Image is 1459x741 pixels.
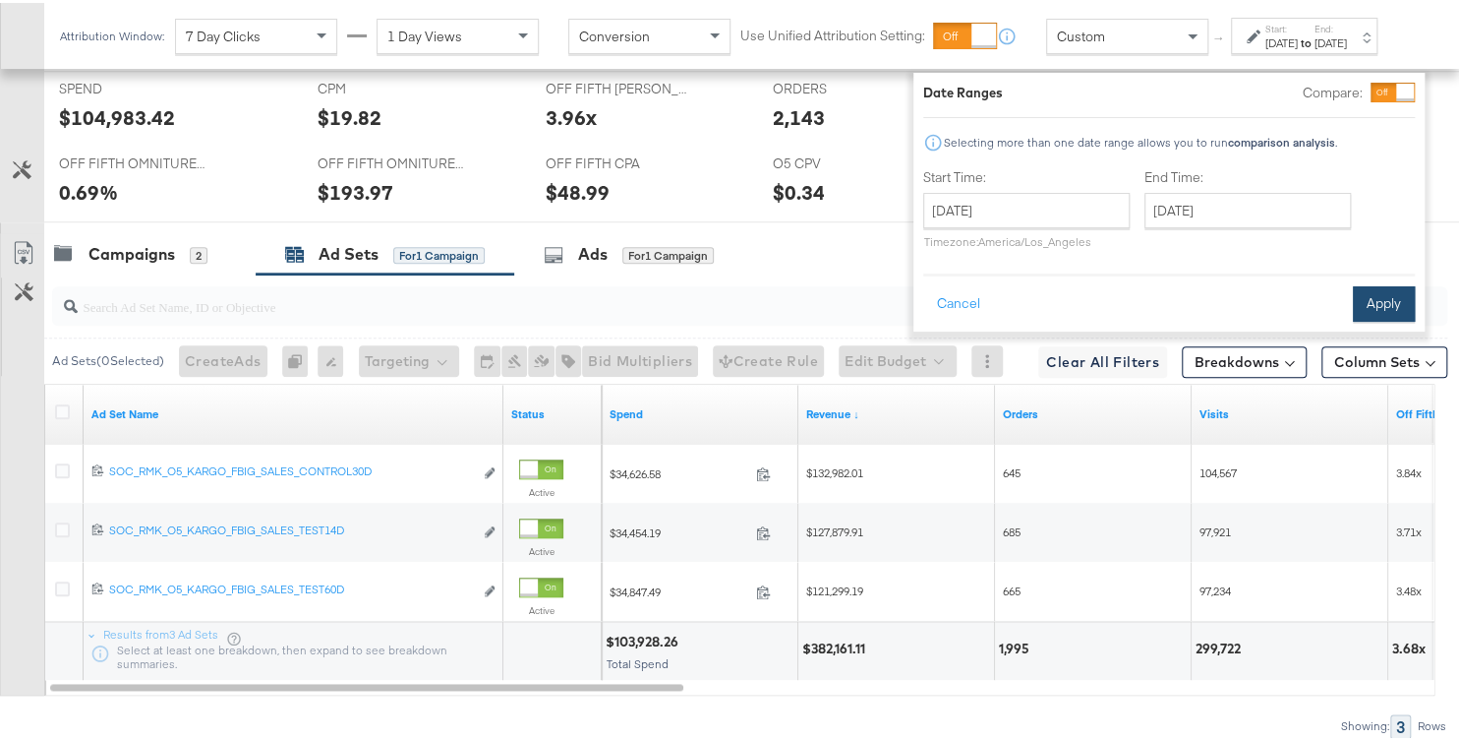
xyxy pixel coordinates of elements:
div: 2,143 [773,100,825,129]
div: [DATE] [1314,32,1347,48]
div: Attribution Window: [59,27,165,40]
span: CPM [318,77,465,95]
div: 0.69% [59,175,118,204]
label: Use Unified Attribution Setting: [740,24,925,42]
div: Showing: [1340,716,1390,730]
span: 685 [1003,522,1021,536]
div: $48.99 [546,175,610,204]
button: Apply [1353,283,1415,319]
div: for 1 Campaign [393,244,485,262]
input: Search Ad Set Name, ID or Objective [78,277,1322,315]
span: OFF FIFTH CPA [546,152,693,170]
div: SOC_RMK_O5_KARGO_FBIG_SALES_TEST60D [109,579,473,594]
div: $19.82 [318,100,381,129]
span: 3.48x [1396,581,1422,595]
div: Ads [578,240,608,263]
div: 299,722 [1196,637,1247,655]
span: OFF FIFTH OMNITURE CVR [59,152,206,170]
a: Omniture Orders [1003,403,1184,419]
div: SOC_RMK_O5_KARGO_FBIG_SALES_TEST14D [109,520,473,535]
div: 3 [1390,711,1411,736]
a: Your Ad Set name. [91,403,496,419]
span: 7 Day Clicks [186,25,261,42]
div: SOC_RMK_O5_KARGO_FBIG_SALES_CONTROL30D [109,461,473,476]
strong: comparison analysis [1228,132,1335,147]
span: Conversion [579,25,650,42]
span: Clear All Filters [1046,347,1159,372]
button: Clear All Filters [1038,343,1167,375]
div: $193.97 [318,175,393,204]
div: Ad Sets [319,240,379,263]
span: 3.71x [1396,522,1422,536]
div: for 1 Campaign [622,244,714,262]
div: Ad Sets ( 0 Selected) [52,349,164,367]
span: 97,921 [1199,522,1231,536]
div: Rows [1417,716,1447,730]
span: ↑ [1210,33,1229,40]
span: $127,879.91 [806,522,863,536]
div: $104,983.42 [59,100,175,129]
a: SOC_RMK_O5_KARGO_FBIG_SALES_TEST14D [109,520,473,540]
a: The total amount spent to date. [610,403,790,419]
div: Campaigns [88,240,175,263]
span: SPEND [59,77,206,95]
span: 645 [1003,463,1021,477]
strong: to [1298,32,1314,47]
span: 1 Day Views [387,25,462,42]
label: Start Time: [923,165,1130,184]
div: 3.68x [1392,637,1431,655]
span: 104,567 [1199,463,1237,477]
div: $382,161.11 [802,637,871,655]
label: Active [519,483,563,496]
span: 3.84x [1396,463,1422,477]
span: $34,847.49 [610,582,748,596]
span: $34,454.19 [610,523,748,537]
div: [DATE] [1265,32,1298,48]
div: 1,995 [999,637,1035,655]
p: Timezone: America/Los_Angeles [923,231,1130,246]
div: $0.34 [773,175,825,204]
button: Breakdowns [1182,343,1307,375]
label: End Time: [1144,165,1359,184]
span: O5 CPV [773,152,920,170]
div: 3.96x [546,100,597,129]
a: SOC_RMK_O5_KARGO_FBIG_SALES_TEST60D [109,579,473,599]
a: Omniture Revenue [806,403,987,419]
span: OFF FIFTH OMNITURE AOV [318,152,465,170]
div: 0 [282,342,318,374]
span: 665 [1003,581,1021,595]
span: ORDERS [773,77,920,95]
span: Custom [1057,25,1105,42]
label: Active [519,542,563,555]
span: OFF FIFTH [PERSON_NAME] [546,77,693,95]
label: End: [1314,20,1347,32]
label: Active [519,601,563,614]
label: Compare: [1303,81,1363,99]
div: 2 [190,244,207,262]
button: Column Sets [1321,343,1447,375]
div: $103,928.26 [606,630,684,648]
a: SOC_RMK_O5_KARGO_FBIG_SALES_CONTROL30D [109,461,473,481]
span: 97,234 [1199,581,1231,595]
div: Selecting more than one date range allows you to run . [943,133,1338,147]
div: Date Ranges [923,81,1003,99]
a: Shows the current state of your Ad Set. [511,403,594,419]
span: $132,982.01 [806,463,863,477]
span: $34,626.58 [610,463,748,478]
span: $121,299.19 [806,581,863,595]
a: Omniture Visits [1199,403,1380,419]
button: Cancel [923,283,994,319]
label: Start: [1265,20,1298,32]
span: Total Spend [607,653,669,668]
